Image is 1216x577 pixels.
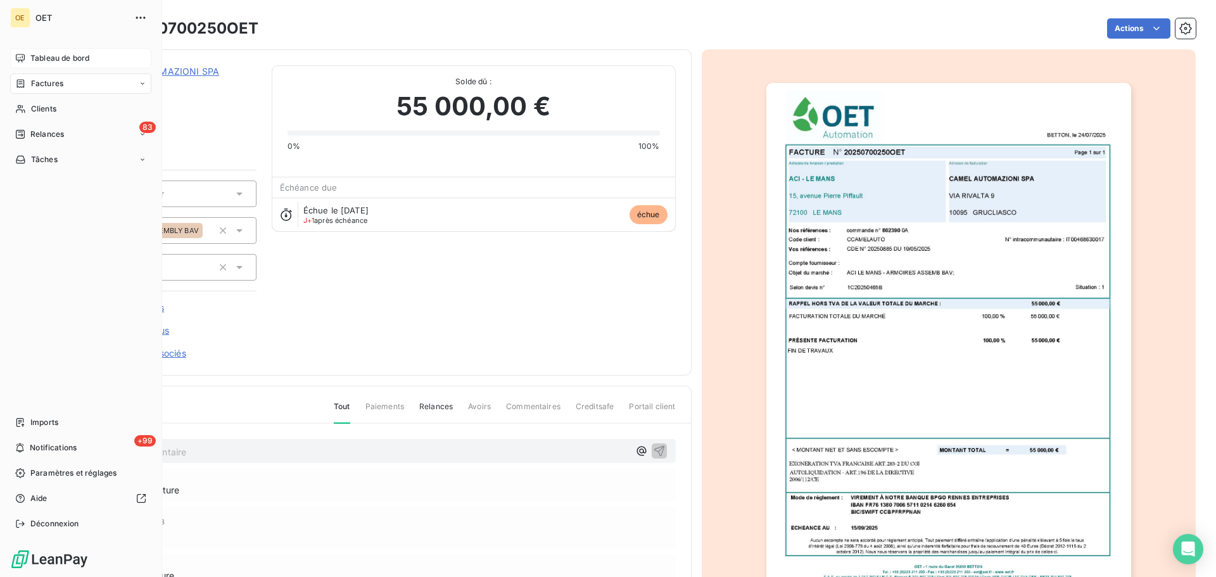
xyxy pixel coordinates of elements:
[280,182,338,193] span: Échéance due
[30,129,64,140] span: Relances
[630,205,668,224] span: échue
[365,401,404,422] span: Paiements
[10,488,151,509] a: Aide
[134,435,156,447] span: +99
[1107,18,1170,39] button: Actions
[99,80,256,91] span: CCAMELAUTO
[629,401,675,422] span: Portail client
[139,122,156,133] span: 83
[506,401,560,422] span: Commentaires
[30,442,77,453] span: Notifications
[303,217,368,224] span: après échéance
[31,78,63,89] span: Factures
[1173,534,1203,564] div: Open Intercom Messenger
[30,417,58,428] span: Imports
[419,401,453,422] span: Relances
[576,401,614,422] span: Creditsafe
[334,401,350,424] span: Tout
[30,493,47,504] span: Aide
[288,76,660,87] span: Solde dû :
[30,53,89,64] span: Tableau de bord
[35,13,127,23] span: OET
[30,518,79,529] span: Déconnexion
[30,467,117,479] span: Paramètres et réglages
[288,141,300,152] span: 0%
[10,549,89,569] img: Logo LeanPay
[10,8,30,28] div: OE
[468,401,491,422] span: Avoirs
[118,17,258,40] h3: 20250700250OET
[303,205,369,215] span: Échue le [DATE]
[638,141,660,152] span: 100%
[303,216,314,225] span: J+1
[31,103,56,115] span: Clients
[31,154,58,165] span: Tâches
[396,87,550,125] span: 55 000,00 €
